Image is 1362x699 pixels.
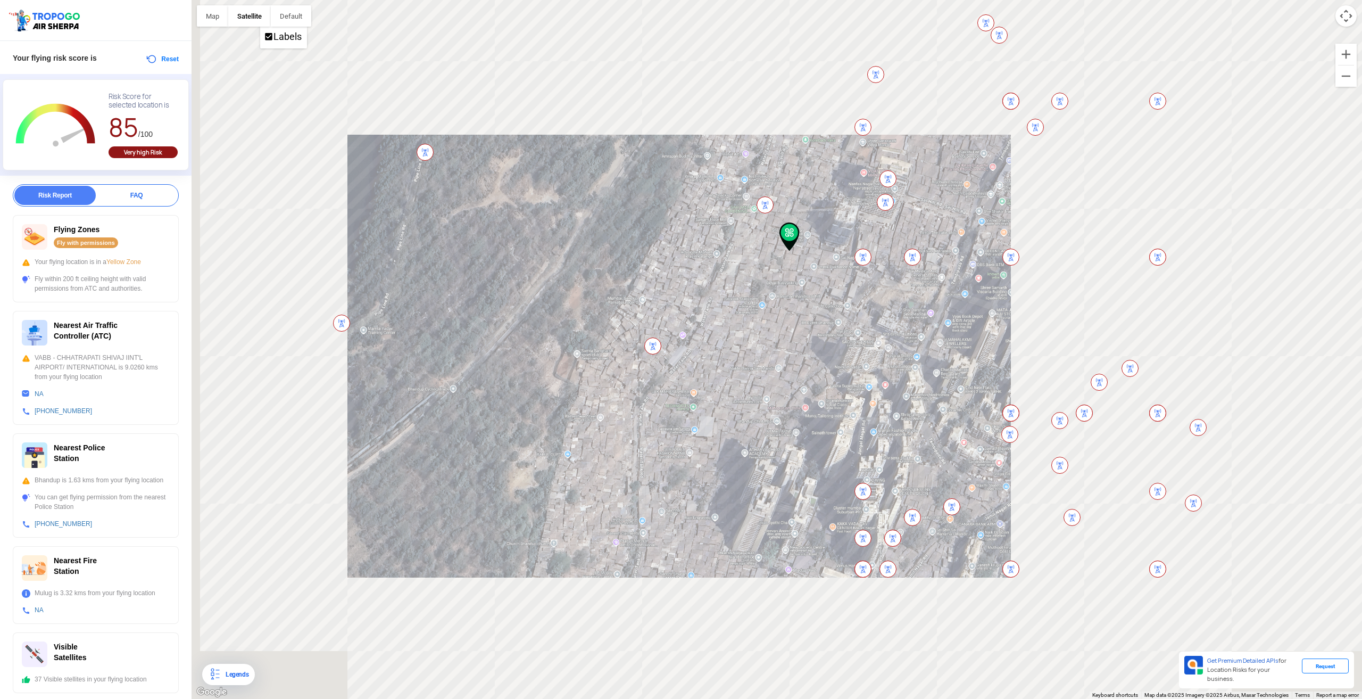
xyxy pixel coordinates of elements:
[109,93,178,110] div: Risk Score for selected location is
[22,588,170,598] div: Mulug is 3.32 kms from your flying location
[109,111,138,144] span: 85
[260,27,307,48] ul: Show satellite imagery
[35,407,92,415] a: [PHONE_NUMBER]
[54,443,105,463] span: Nearest Police Station
[194,685,229,699] a: Open this area in Google Maps (opens a new window)
[1203,656,1302,684] div: for Location Risks for your business.
[22,642,47,667] img: ic_satellites.svg
[1335,65,1357,87] button: Zoom out
[22,353,170,382] div: VABB - CHHATRAPATI SHIVAJ IINT'L AIRPORT/ INTERNATIONAL is 9.0260 kms from your flying location
[14,186,96,205] div: Risk Report
[1295,692,1310,698] a: Terms
[22,675,170,684] div: 37 Visible stellites in your flying location
[35,390,44,398] a: NA
[1144,692,1289,698] span: Map data ©2025 Imagery ©2025 Airbus, Maxar Technologies
[13,54,97,62] span: Your flying risk score is
[261,28,306,47] li: Labels
[22,555,47,581] img: ic_firestation.svg
[35,520,92,528] a: [PHONE_NUMBER]
[8,8,84,32] img: ic_tgdronemaps.svg
[22,492,170,512] div: You can get flying permission from the nearest Police Station
[54,237,118,248] div: Fly with permissions
[228,5,271,27] button: Show satellite imagery
[273,31,302,42] label: Labels
[22,442,47,468] img: ic_police_station.svg
[1335,5,1357,27] button: Map camera controls
[11,93,101,159] g: Chart
[54,643,86,662] span: Visible Satellites
[106,258,141,266] span: Yellow Zone
[22,320,47,346] img: ic_atc.svg
[22,475,170,485] div: Bhandup is 1.63 kms from your flying location
[1207,657,1278,664] span: Get Premium Detailed APIs
[54,225,99,234] span: Flying Zones
[221,668,248,681] div: Legends
[209,668,221,681] img: Legends
[54,321,118,340] span: Nearest Air Traffic Controller (ATC)
[35,606,44,614] a: NA
[145,53,179,65] button: Reset
[1335,44,1357,65] button: Zoom in
[22,274,170,293] div: Fly within 200 ft ceiling height with valid permissions from ATC and authorities.
[197,5,228,27] button: Show street map
[54,556,97,575] span: Nearest Fire Station
[1184,656,1203,675] img: Premium APIs
[109,146,178,158] div: Very high Risk
[22,257,170,267] div: Your flying location is in a
[1316,692,1359,698] a: Report a map error
[138,130,153,138] span: /100
[1302,659,1349,673] div: Request
[22,224,47,250] img: ic_nofly.svg
[96,186,177,205] div: FAQ
[194,685,229,699] img: Google
[1092,692,1138,699] button: Keyboard shortcuts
